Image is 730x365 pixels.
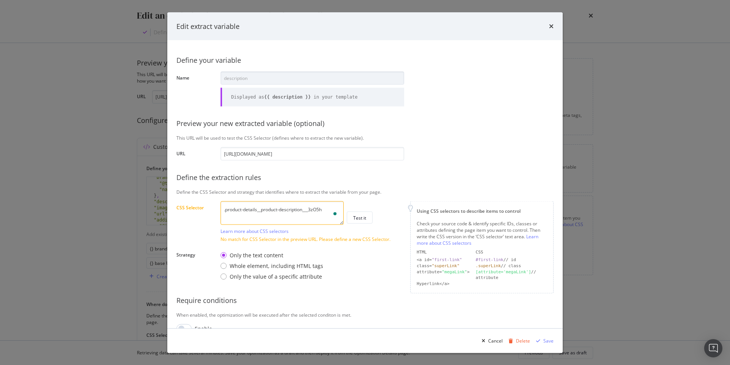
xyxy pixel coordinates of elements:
div: "superLink" [432,263,460,268]
div: .superLink [476,263,501,268]
div: Define the extraction rules [176,172,554,182]
div: Hyperlink</a> [417,281,470,287]
div: This URL will be used to test the CSS Selector (defines where to extract the new variable). [176,134,554,141]
div: No match for CSS Selector in the preview URL. Please define a new CSS Selector. [221,236,404,242]
div: <a id= [417,257,470,263]
div: CSS [476,249,547,255]
div: Require conditions [176,296,554,306]
div: Save [543,337,554,344]
a: Learn more about CSS selectors [221,228,289,234]
div: Test it [353,214,366,221]
div: times [549,21,554,31]
div: // id [476,257,547,263]
div: Only the value of a specific attribute [230,273,322,281]
textarea: To enrich screen reader interactions, please activate Accessibility in Grammarly extension settings [221,201,344,225]
div: // class [476,263,547,269]
div: Only the value of a specific attribute [221,273,323,281]
div: "first-link" [432,257,462,262]
div: [attribute='megaLink'] [476,269,531,274]
div: Only the text content [221,252,323,259]
div: Using CSS selectors to describe items to control [417,207,547,214]
button: Test it [347,212,373,224]
div: Cancel [488,337,503,344]
div: When enabled, the optimization will be executed after the selected conditon is met. [176,311,554,318]
div: "megaLink" [442,269,467,274]
div: #first-link [476,257,503,262]
label: URL [176,150,214,158]
button: Save [533,335,554,347]
div: Enable [195,325,212,332]
div: class= [417,263,470,269]
div: modal [167,12,563,353]
label: Name [176,74,214,104]
label: Strategy [176,252,214,282]
button: Cancel [479,335,503,347]
div: Check your source code & identify specific IDs, classes or attributes defining the page item you ... [417,220,547,246]
div: Define your variable [176,56,554,65]
div: attribute= > [417,269,470,281]
div: Only the text content [230,252,283,259]
b: {{ description }} [264,94,311,99]
div: Open Intercom Messenger [704,339,722,357]
a: Learn more about CSS selectors [417,233,538,246]
button: Delete [506,335,530,347]
div: Edit extract variable [176,21,240,31]
label: CSS Selector [176,204,214,240]
div: Define the CSS Selector and strategy that identifies where to extract the variable from your page. [176,188,554,195]
div: Preview your new extracted variable (optional) [176,119,554,129]
div: Displayed as in your template [231,94,357,100]
input: https://www.example.com [221,147,404,160]
div: Whole element, including HTML tags [230,262,323,270]
div: HTML [417,249,470,255]
div: Delete [516,337,530,344]
div: Whole element, including HTML tags [221,262,323,270]
div: // attribute [476,269,547,281]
